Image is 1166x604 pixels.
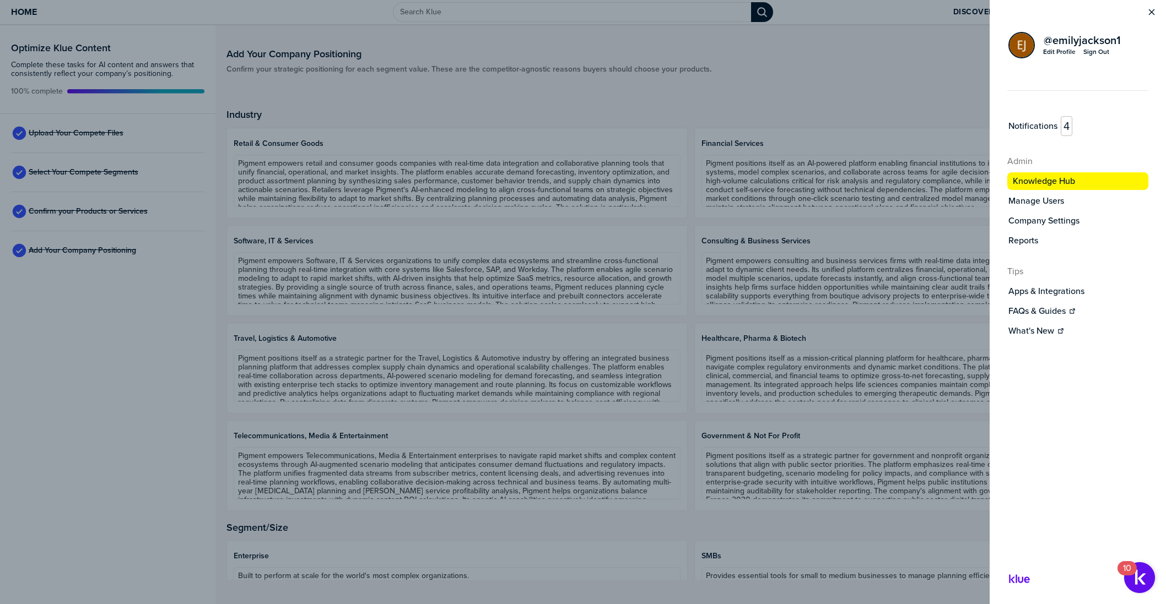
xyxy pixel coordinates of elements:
[1007,214,1148,227] a: Company Settings
[1008,195,1064,206] label: Manage Users
[1008,306,1066,317] label: FAQs & Guides
[1007,155,1148,168] h4: Admin
[1008,325,1054,336] label: What's New
[1008,32,1035,58] div: Emily Jackson
[1007,304,1148,318] a: FAQs & Guides
[1083,47,1110,57] button: Sign Out
[1043,47,1076,56] div: Edit Profile
[1146,7,1157,18] button: Close Menu
[1007,172,1148,190] button: Knowledge Hub
[1008,235,1038,246] label: Reports
[1007,115,1148,137] a: Notifications4
[1123,568,1131,583] div: 10
[1043,47,1076,57] a: Edit Profile
[1007,265,1148,278] h4: Tips
[1044,35,1121,46] span: @ emilyjackson1
[1007,194,1148,208] a: Manage Users
[1008,121,1057,132] label: Notifications
[1007,324,1148,338] a: What's New
[1010,33,1034,57] img: 56aff36ffc39711261f97573523b6750-sml.png
[1043,34,1122,47] a: @emilyjackson1
[1008,286,1084,297] label: Apps & Integrations
[1061,116,1072,136] span: 4
[1013,176,1075,187] label: Knowledge Hub
[1007,285,1148,298] button: Apps & Integrations
[1124,562,1155,593] button: Open Resource Center, 10 new notifications
[1008,215,1079,226] label: Company Settings
[1007,234,1148,247] button: Reports
[1083,47,1109,56] div: Sign Out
